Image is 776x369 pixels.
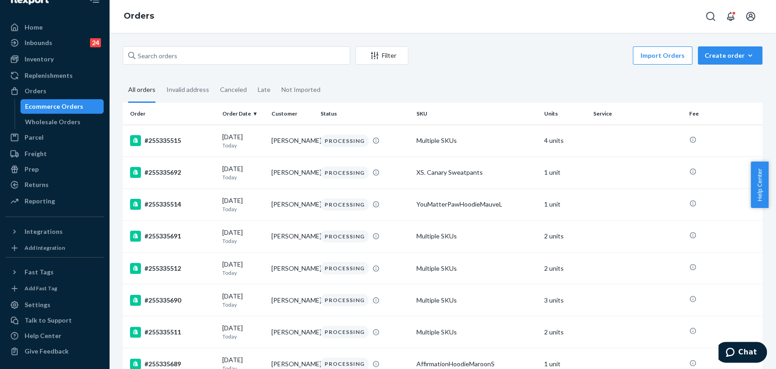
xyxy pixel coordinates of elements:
[116,3,161,30] ol: breadcrumbs
[701,7,720,25] button: Open Search Box
[541,220,590,252] td: 2 units
[320,230,369,243] div: PROCESSING
[123,46,350,65] input: Search orders
[5,194,104,208] a: Reporting
[5,243,104,253] a: Add Integration
[222,228,264,245] div: [DATE]
[222,269,264,277] p: Today
[20,115,104,129] a: Wholesale Orders
[705,51,756,60] div: Create order
[130,327,215,338] div: #255335511
[320,135,369,147] div: PROCESSING
[130,263,215,274] div: #255335512
[541,103,590,125] th: Units
[25,284,57,292] div: Add Fast Tag
[25,227,63,236] div: Integrations
[25,316,72,325] div: Talk to Support
[416,200,537,209] div: YouMatterPawHoodieMauveL
[320,262,369,274] div: PROCESSING
[413,316,541,348] td: Multiple SKUs
[219,103,268,125] th: Order Date
[222,142,264,149] p: Today
[5,224,104,239] button: Integrations
[5,313,104,328] button: Talk to Support
[271,110,313,117] div: Customer
[268,316,317,348] td: [PERSON_NAME]
[123,103,219,125] th: Order
[633,46,692,65] button: Import Orders
[25,300,50,309] div: Settings
[281,78,320,101] div: Not Imported
[413,284,541,316] td: Multiple SKUs
[25,347,69,356] div: Give Feedback
[166,78,209,101] div: Invalid address
[222,196,264,213] div: [DATE]
[686,103,762,125] th: Fee
[222,205,264,213] p: Today
[416,168,537,177] div: XS. Canary Sweatpants
[130,231,215,242] div: #255335691
[5,52,104,66] a: Inventory
[25,71,73,80] div: Replenishments
[25,268,54,277] div: Fast Tags
[90,38,101,47] div: 24
[25,149,47,158] div: Freight
[5,84,104,98] a: Orders
[25,331,61,340] div: Help Center
[222,301,264,308] p: Today
[320,198,369,211] div: PROCESSING
[541,253,590,284] td: 2 units
[222,237,264,245] p: Today
[124,11,154,21] a: Orders
[320,294,369,306] div: PROCESSING
[741,7,760,25] button: Open account menu
[25,117,80,126] div: Wholesale Orders
[5,147,104,161] a: Freight
[222,132,264,149] div: [DATE]
[541,125,590,157] td: 4 units
[5,35,104,50] a: Inbounds24
[220,78,247,101] div: Canceled
[25,23,43,32] div: Home
[25,165,39,174] div: Prep
[413,125,541,157] td: Multiple SKUs
[413,103,541,125] th: SKU
[25,38,52,47] div: Inbounds
[222,333,264,340] p: Today
[718,342,767,364] iframe: Opens a widget where you can chat to one of our agents
[751,162,768,208] button: Help Center
[5,162,104,177] a: Prep
[698,46,762,65] button: Create order
[268,188,317,220] td: [PERSON_NAME]
[320,167,369,179] div: PROCESSING
[268,284,317,316] td: [PERSON_NAME]
[222,173,264,181] p: Today
[541,284,590,316] td: 3 units
[413,220,541,252] td: Multiple SKUs
[25,86,46,96] div: Orders
[5,130,104,145] a: Parcel
[5,177,104,192] a: Returns
[5,329,104,343] a: Help Center
[317,103,413,125] th: Status
[355,46,408,65] button: Filter
[25,133,44,142] div: Parcel
[268,220,317,252] td: [PERSON_NAME]
[222,292,264,308] div: [DATE]
[130,167,215,178] div: #255335692
[25,244,65,252] div: Add Integration
[356,51,408,60] div: Filter
[541,188,590,220] td: 1 unit
[25,180,49,189] div: Returns
[5,283,104,294] a: Add Fast Tag
[541,157,590,188] td: 1 unit
[590,103,686,125] th: Service
[25,102,83,111] div: Ecommerce Orders
[268,157,317,188] td: [PERSON_NAME]
[268,125,317,157] td: [PERSON_NAME]
[413,253,541,284] td: Multiple SKUs
[222,164,264,181] div: [DATE]
[130,199,215,210] div: #255335514
[258,78,270,101] div: Late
